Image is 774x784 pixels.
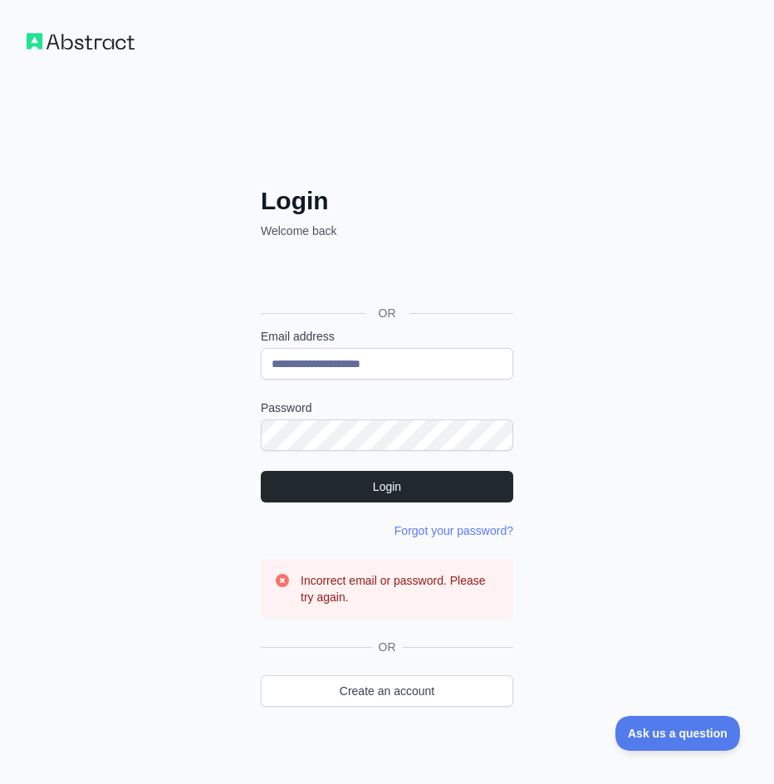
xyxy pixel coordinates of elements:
[301,572,500,605] h3: Incorrect email or password. Please try again.
[365,305,409,321] span: OR
[394,524,513,537] a: Forgot your password?
[261,328,513,345] label: Email address
[261,675,513,707] a: Create an account
[252,257,518,294] iframe: [Googleでログイン]ボタン
[261,471,513,502] button: Login
[261,399,513,416] label: Password
[372,639,403,655] span: OR
[615,716,741,751] iframe: Toggle Customer Support
[27,33,135,50] img: Workflow
[261,223,513,239] p: Welcome back
[261,186,513,216] h2: Login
